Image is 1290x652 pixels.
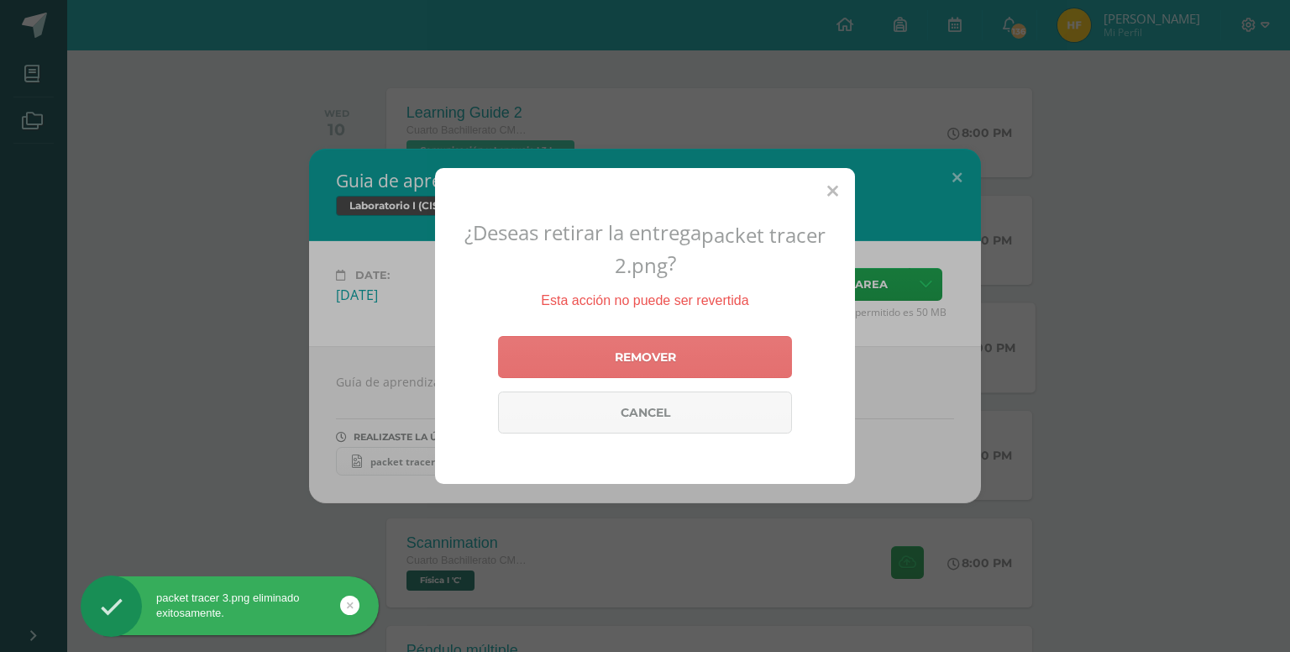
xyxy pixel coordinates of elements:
span: packet tracer 2.png [615,221,826,279]
h2: ¿Deseas retirar la entrega ? [455,218,835,279]
a: Remover [498,336,792,378]
span: Close (Esc) [827,181,838,201]
span: Esta acción no puede ser revertida [541,293,748,308]
a: Cancel [498,392,792,434]
div: packet tracer 3.png eliminado exitosamente. [81,591,379,621]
